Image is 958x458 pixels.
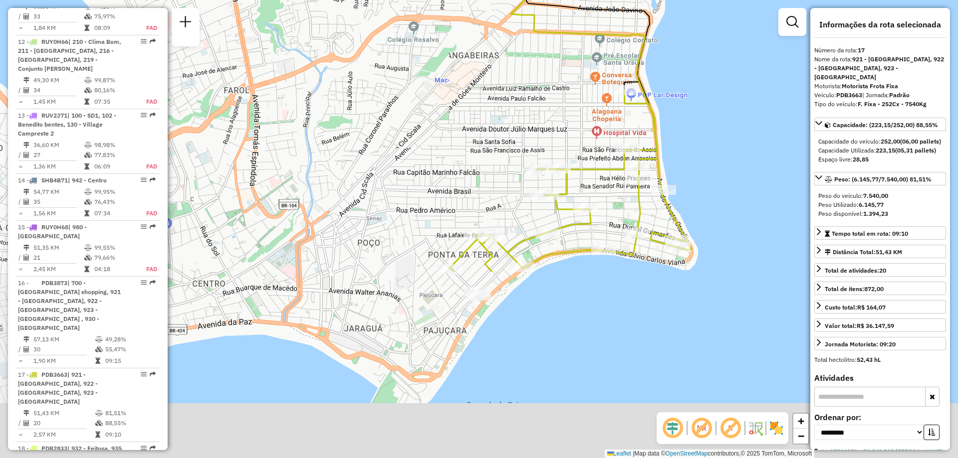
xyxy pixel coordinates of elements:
[84,266,89,272] i: Tempo total em rota
[895,147,936,154] strong: (05,31 pallets)
[141,280,147,286] em: Opções
[18,176,107,184] span: 14 -
[768,420,784,436] img: Exibir/Ocultar setores
[605,450,814,458] div: Map data © contributors,© 2025 TomTom, Microsoft
[94,161,135,171] td: 06:09
[33,356,95,366] td: 1,90 KM
[879,267,886,274] strong: 20
[818,155,942,164] div: Espaço livre:
[95,336,103,342] i: % de utilização do peso
[150,445,156,451] em: Rota exportada
[18,371,98,405] span: | 921 - [GEOGRAPHIC_DATA], 922 - [GEOGRAPHIC_DATA], 923 - [GEOGRAPHIC_DATA]
[84,210,89,216] i: Tempo total em rota
[18,161,23,171] td: =
[95,410,103,416] i: % de utilização do peso
[33,208,84,218] td: 1,56 KM
[33,253,84,263] td: 21
[814,172,946,185] a: Peso: (6.145,77/7.540,00) 81,51%
[863,210,888,217] strong: 1.394,23
[858,46,865,54] strong: 17
[18,97,23,107] td: =
[105,334,155,344] td: 49,28%
[150,224,156,230] em: Rota exportada
[18,150,23,160] td: /
[814,263,946,277] a: Total de atividades:20
[33,150,84,160] td: 27
[141,371,147,377] em: Opções
[18,264,23,274] td: =
[836,91,862,99] strong: PDB3663
[798,415,804,427] span: +
[84,142,92,148] i: % de utilização do peso
[33,23,84,33] td: 1,84 KM
[881,138,900,145] strong: 252,00
[84,255,92,261] i: % de utilização da cubagem
[857,322,894,329] strong: R$ 36.147,59
[23,245,29,251] i: Distância Total
[18,197,23,207] td: /
[135,208,158,218] td: FAD
[23,77,29,83] i: Distância Total
[84,163,89,169] i: Tempo total em rota
[876,248,902,256] span: 51,43 KM
[94,187,135,197] td: 99,95%
[853,155,869,163] strong: 28,85
[862,91,910,99] span: | Jornada:
[793,414,808,429] a: Zoom in
[18,112,116,137] span: 13 -
[84,189,92,195] i: % de utilização do peso
[135,264,158,274] td: FAD
[41,38,68,45] span: RUY0H66
[825,340,896,349] div: Jornada Motorista: 09:20
[814,373,946,383] h4: Atividades
[23,13,29,19] i: Total de Atividades
[41,223,68,231] span: RUY0H68
[23,410,29,416] i: Distância Total
[793,429,808,444] a: Zoom out
[94,85,135,95] td: 80,16%
[825,267,886,274] span: Total de atividades:
[94,253,135,263] td: 79,66%
[33,430,95,440] td: 2,57 KM
[23,152,29,158] i: Total de Atividades
[33,187,84,197] td: 54,77 KM
[18,208,23,218] td: =
[814,245,946,258] a: Distância Total:51,43 KM
[18,38,121,72] span: 12 -
[818,137,942,146] div: Capacidade do veículo:
[94,140,135,150] td: 98,98%
[18,38,121,72] span: | 210 - Clima Bom, 211 - [GEOGRAPHIC_DATA], 216 - [GEOGRAPHIC_DATA], 219 - Conjunto [PERSON_NAME]
[84,99,89,105] i: Tempo total em rota
[900,138,941,145] strong: (06,00 pallets)
[33,75,84,85] td: 49,30 KM
[176,12,196,34] a: Nova sessão e pesquisa
[18,279,121,331] span: | 700 - [GEOGRAPHIC_DATA] shopping, 921 - [GEOGRAPHIC_DATA], 922 - [GEOGRAPHIC_DATA], 923 - [GEOG...
[814,300,946,313] a: Custo total:R$ 164,07
[857,356,881,363] strong: 52,43 hL
[821,448,943,455] a: 1 - 15746871 - 51.841.202 [PERSON_NAME]
[68,176,107,184] span: | 942 - Centro
[41,445,67,452] span: PDB2833
[94,11,135,21] td: 75,97%
[84,77,92,83] i: % de utilização do peso
[141,177,147,183] em: Opções
[84,87,92,93] i: % de utilização da cubagem
[814,100,946,109] div: Tipo do veículo:
[105,408,155,418] td: 81,51%
[23,336,29,342] i: Distância Total
[18,418,23,428] td: /
[18,279,121,331] span: 16 -
[33,85,84,95] td: 34
[814,355,946,364] div: Total hectolitro:
[150,280,156,286] em: Rota exportada
[18,344,23,354] td: /
[858,100,927,108] strong: F. Fixa - 252Cx - 7540Kg
[814,55,946,82] div: Nome da rota:
[23,142,29,148] i: Distância Total
[33,418,95,428] td: 20
[94,75,135,85] td: 99,87%
[135,161,158,171] td: FAD
[690,416,714,440] span: Exibir NR
[825,303,886,312] div: Custo total:
[889,91,910,99] strong: Padrão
